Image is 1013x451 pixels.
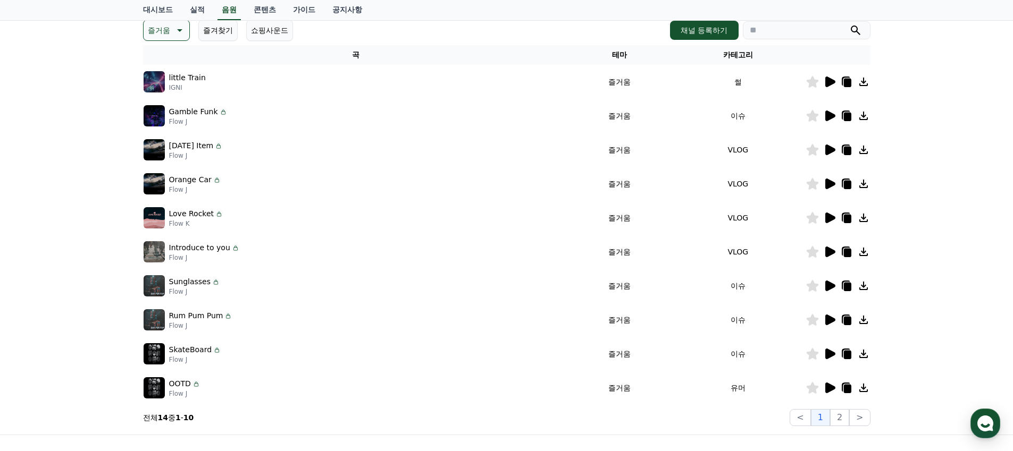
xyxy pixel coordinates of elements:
img: music [144,275,165,296]
img: music [144,139,165,160]
p: OOTD [169,378,191,389]
span: 대화 [97,353,110,362]
p: Flow K [169,219,224,228]
td: 즐거움 [568,303,671,337]
td: VLOG [671,201,805,235]
p: Flow J [169,287,220,296]
p: Love Rocket [169,208,214,219]
img: music [144,105,165,126]
strong: 10 [183,413,194,422]
th: 테마 [568,45,671,65]
td: 썰 [671,65,805,99]
td: 유머 [671,371,805,405]
img: music [144,207,165,228]
p: Sunglasses [169,276,211,287]
td: 즐거움 [568,235,671,269]
strong: 14 [158,413,168,422]
td: 이슈 [671,269,805,303]
button: 2 [830,409,849,426]
p: Flow J [169,389,200,398]
p: 전체 중 - [143,412,194,423]
img: music [144,71,165,92]
p: SkateBoard [169,344,212,355]
a: 홈 [3,337,70,363]
p: IGNI [169,83,206,92]
p: Flow J [169,151,223,160]
p: Flow J [169,185,221,194]
p: 즐거움 [148,23,170,38]
td: 즐거움 [568,99,671,133]
p: little Train [169,72,206,83]
p: Flow J [169,355,222,364]
img: music [144,173,165,194]
img: music [144,309,165,330]
p: Flow J [169,321,233,330]
td: 이슈 [671,337,805,371]
td: 즐거움 [568,269,671,303]
button: > [849,409,870,426]
button: 쇼핑사운드 [246,20,293,41]
td: VLOG [671,167,805,201]
img: music [144,343,165,364]
button: 즐거움 [143,20,190,41]
td: VLOG [671,133,805,167]
button: < [790,409,810,426]
td: 즐거움 [568,337,671,371]
button: 1 [811,409,830,426]
p: Flow J [169,117,228,126]
img: music [144,241,165,262]
td: 이슈 [671,99,805,133]
td: 즐거움 [568,201,671,235]
button: 채널 등록하기 [670,21,738,40]
td: 이슈 [671,303,805,337]
p: [DATE] Item [169,140,214,151]
button: 즐겨찾기 [198,20,238,41]
td: 즐거움 [568,167,671,201]
th: 곡 [143,45,568,65]
span: 설정 [164,353,177,361]
td: VLOG [671,235,805,269]
strong: 1 [175,413,181,422]
span: 홈 [34,353,40,361]
p: Rum Pum Pum [169,310,223,321]
p: Introduce to you [169,242,230,253]
p: Flow J [169,253,240,262]
td: 즐거움 [568,371,671,405]
td: 즐거움 [568,133,671,167]
th: 카테고리 [671,45,805,65]
img: music [144,377,165,398]
a: 설정 [137,337,204,363]
a: 대화 [70,337,137,363]
td: 즐거움 [568,65,671,99]
p: Orange Car [169,174,212,185]
p: Gamble Funk [169,106,218,117]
